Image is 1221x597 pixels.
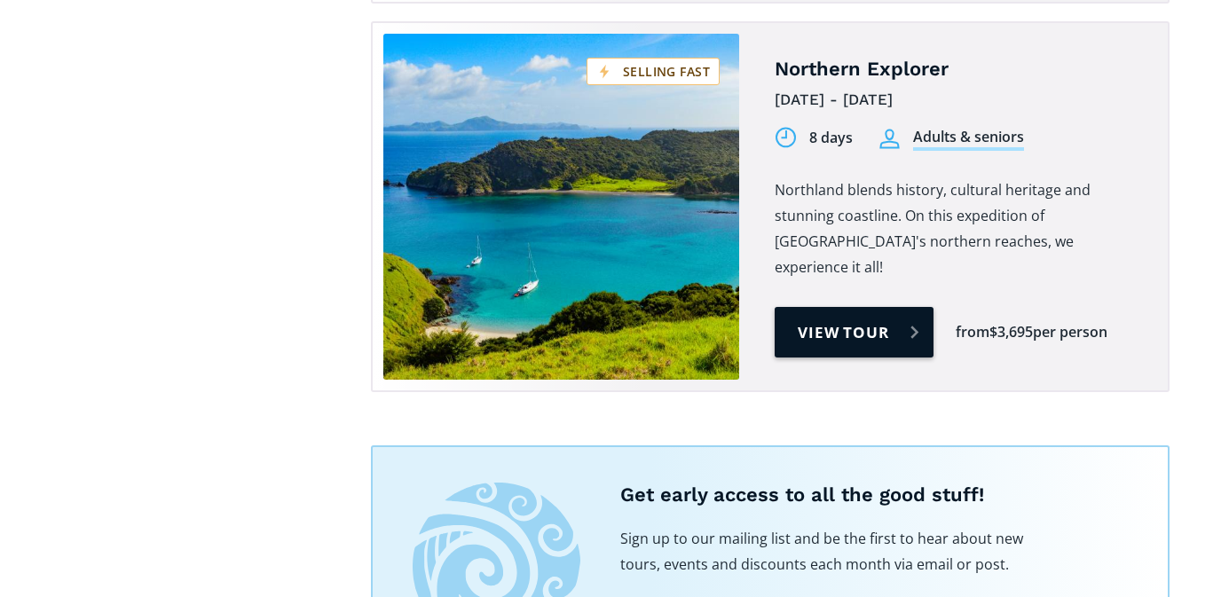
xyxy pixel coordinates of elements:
div: $3,695 [989,322,1033,342]
div: per person [1033,322,1107,342]
div: from [956,322,989,342]
a: View tour [775,307,933,357]
div: Adults & seniors [913,127,1024,151]
div: days [821,128,853,148]
div: [DATE] - [DATE] [775,86,1141,114]
h4: Northern Explorer [775,57,1141,82]
p: Northland blends history, cultural heritage and stunning coastline. On this expedition of [GEOGRA... [775,177,1141,280]
h5: Get early access to all the good stuff! [620,483,1128,508]
p: Sign up to our mailing list and be the first to hear about new tours, events and discounts each m... [620,526,1028,577]
div: 8 [809,128,817,148]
